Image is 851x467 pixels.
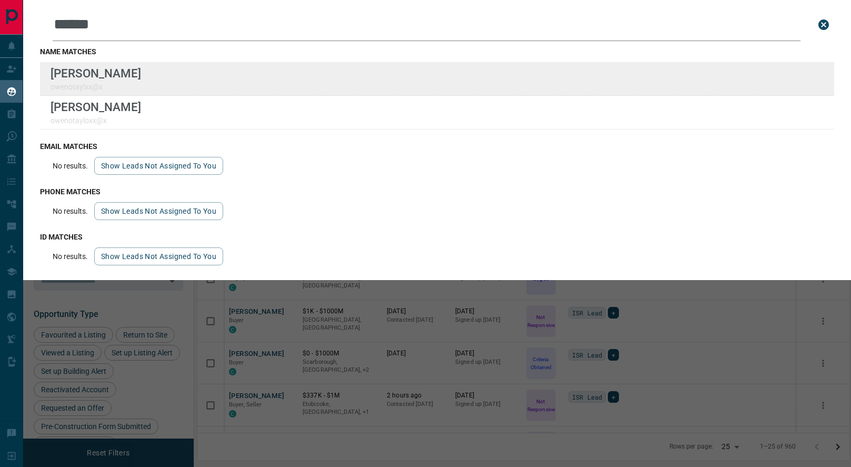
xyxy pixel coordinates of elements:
h3: id matches [40,233,834,241]
h3: name matches [40,47,834,56]
p: [PERSON_NAME] [51,100,141,114]
p: owenotaylxx@x [51,83,141,91]
h3: phone matches [40,187,834,196]
p: No results. [53,162,88,170]
h3: email matches [40,142,834,151]
button: close search bar [813,14,834,35]
button: show leads not assigned to you [94,247,223,265]
p: owenotayloxx@x [51,116,141,125]
p: [PERSON_NAME] [51,66,141,80]
p: No results. [53,207,88,215]
button: show leads not assigned to you [94,157,223,175]
p: No results. [53,252,88,261]
button: show leads not assigned to you [94,202,223,220]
